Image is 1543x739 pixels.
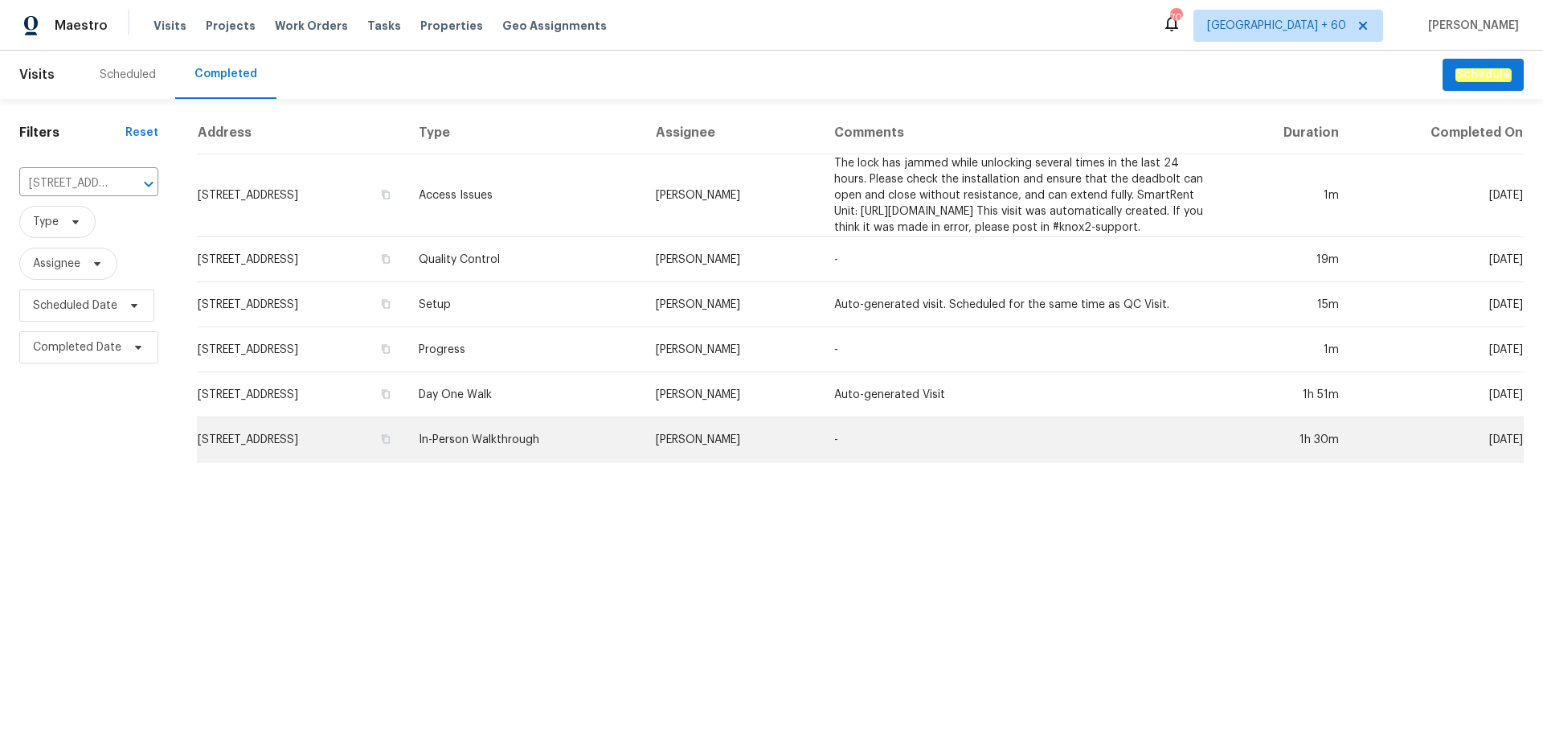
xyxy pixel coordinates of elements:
[194,66,257,82] div: Completed
[1422,18,1519,34] span: [PERSON_NAME]
[197,282,406,327] td: [STREET_ADDRESS]
[197,237,406,282] td: [STREET_ADDRESS]
[379,297,393,311] button: Copy Address
[100,67,156,83] div: Scheduled
[643,237,821,282] td: [PERSON_NAME]
[1220,112,1352,154] th: Duration
[33,256,80,272] span: Assignee
[1220,237,1352,282] td: 19m
[379,187,393,202] button: Copy Address
[1220,327,1352,372] td: 1m
[367,20,401,31] span: Tasks
[643,154,821,237] td: [PERSON_NAME]
[1220,282,1352,327] td: 15m
[643,417,821,462] td: [PERSON_NAME]
[379,387,393,401] button: Copy Address
[1352,417,1524,462] td: [DATE]
[406,112,643,154] th: Type
[406,237,643,282] td: Quality Control
[821,327,1219,372] td: -
[420,18,483,34] span: Properties
[1455,68,1511,81] em: Schedule
[137,173,160,195] button: Open
[1170,10,1181,26] div: 700
[406,372,643,417] td: Day One Walk
[643,282,821,327] td: [PERSON_NAME]
[1220,154,1352,237] td: 1m
[821,417,1219,462] td: -
[821,282,1219,327] td: Auto-generated visit. Scheduled for the same time as QC Visit.
[821,237,1219,282] td: -
[19,57,55,92] span: Visits
[55,18,108,34] span: Maestro
[406,282,643,327] td: Setup
[1352,327,1524,372] td: [DATE]
[1207,18,1346,34] span: [GEOGRAPHIC_DATA] + 60
[379,252,393,266] button: Copy Address
[197,154,406,237] td: [STREET_ADDRESS]
[19,171,113,196] input: Search for an address...
[197,372,406,417] td: [STREET_ADDRESS]
[33,298,117,314] span: Scheduled Date
[406,417,643,462] td: In-Person Walkthrough
[1352,237,1524,282] td: [DATE]
[406,154,643,237] td: Access Issues
[821,372,1219,417] td: Auto-generated Visit
[643,372,821,417] td: [PERSON_NAME]
[379,342,393,356] button: Copy Address
[502,18,607,34] span: Geo Assignments
[1220,372,1352,417] td: 1h 51m
[153,18,186,34] span: Visits
[643,327,821,372] td: [PERSON_NAME]
[406,327,643,372] td: Progress
[1352,154,1524,237] td: [DATE]
[197,417,406,462] td: [STREET_ADDRESS]
[1352,282,1524,327] td: [DATE]
[1352,112,1524,154] th: Completed On
[1220,417,1352,462] td: 1h 30m
[197,112,406,154] th: Address
[275,18,348,34] span: Work Orders
[643,112,821,154] th: Assignee
[1352,372,1524,417] td: [DATE]
[125,125,158,141] div: Reset
[379,432,393,446] button: Copy Address
[206,18,256,34] span: Projects
[197,327,406,372] td: [STREET_ADDRESS]
[1443,59,1524,92] button: Schedule
[821,112,1219,154] th: Comments
[19,125,125,141] h1: Filters
[33,339,121,355] span: Completed Date
[821,154,1219,237] td: The lock has jammed while unlocking several times in the last 24 hours. Please check the installa...
[33,214,59,230] span: Type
